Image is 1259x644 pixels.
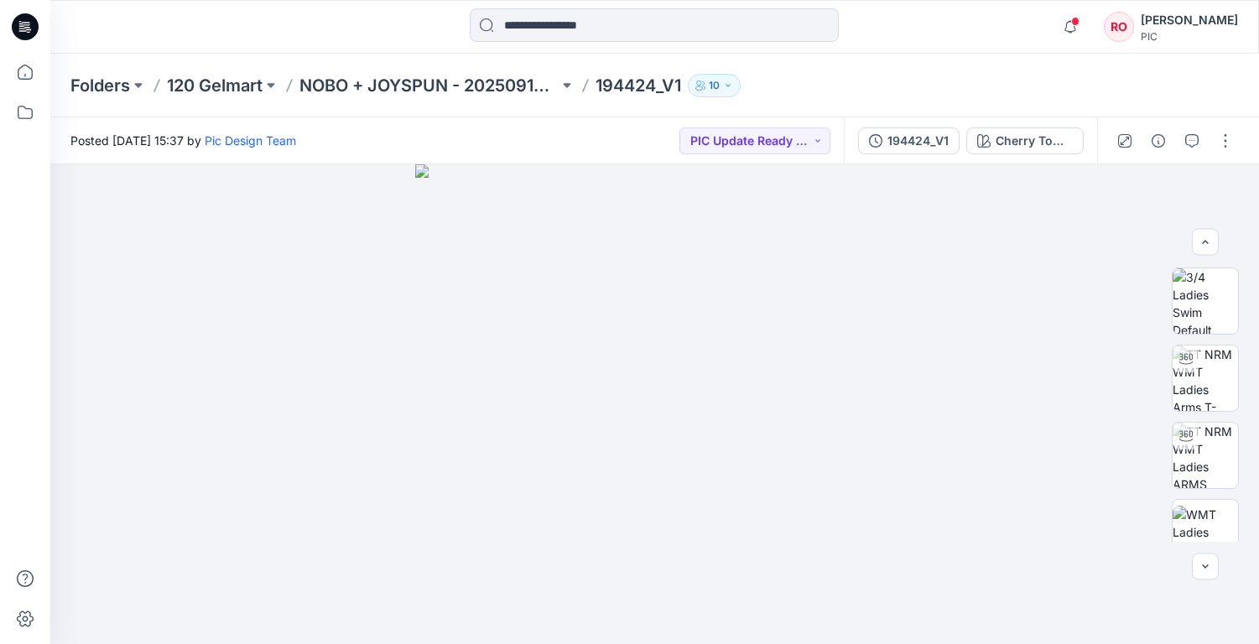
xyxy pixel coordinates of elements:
span: Posted [DATE] 15:37 by [70,132,296,149]
img: TT NRM WMT Ladies Arms T-POSE [1173,345,1238,411]
img: WMT Ladies Swim Front [1173,506,1238,558]
a: Folders [70,74,130,97]
div: Cherry Tomato [996,132,1073,150]
a: Pic Design Team [205,133,296,148]
p: 10 [709,76,720,95]
button: Details [1145,127,1172,154]
button: Cherry Tomato [966,127,1084,154]
button: 194424_V1 [858,127,960,154]
div: 194424_V1 [887,132,949,150]
a: 120 Gelmart [167,74,263,97]
p: 194424_V1 [596,74,681,97]
a: NOBO + JOYSPUN - 20250912_120_GC [299,74,559,97]
div: PIC [1141,30,1238,43]
div: RO [1104,12,1134,42]
img: eyJhbGciOiJIUzI1NiIsImtpZCI6IjAiLCJzbHQiOiJzZXMiLCJ0eXAiOiJKV1QifQ.eyJkYXRhIjp7InR5cGUiOiJzdG9yYW... [415,164,895,644]
button: 10 [688,74,741,97]
img: 3/4 Ladies Swim Default [1173,268,1238,334]
img: TT NRM WMT Ladies ARMS DOWN [1173,423,1238,488]
div: [PERSON_NAME] [1141,10,1238,30]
